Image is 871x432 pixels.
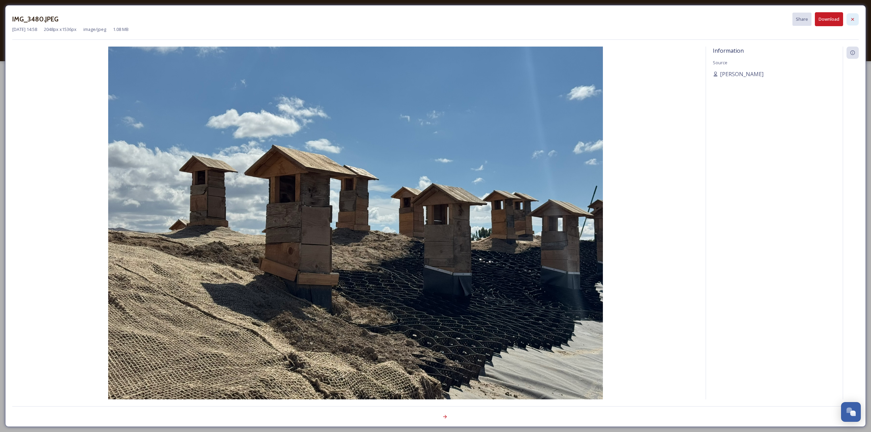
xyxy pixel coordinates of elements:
[713,59,727,66] span: Source
[83,26,106,33] span: image/jpeg
[841,402,861,422] button: Open Chat
[792,13,811,26] button: Share
[12,14,59,24] h3: IMG_3480.JPEG
[713,47,744,54] span: Information
[12,26,37,33] span: [DATE] 14:58
[720,70,763,78] span: [PERSON_NAME]
[44,26,77,33] span: 2048 px x 1536 px
[815,12,843,26] button: Download
[113,26,129,33] span: 1.08 MB
[12,47,699,417] img: IMG_3480.JPEG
